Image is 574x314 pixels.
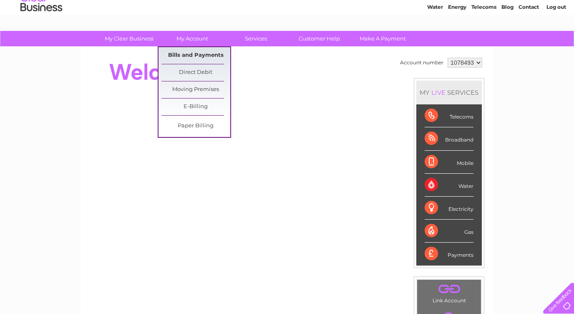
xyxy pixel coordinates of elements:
[161,99,230,115] a: E-Billing
[161,64,230,81] a: Direct Debit
[430,89,447,96] div: LIVE
[427,35,443,42] a: Water
[161,47,230,64] a: Bills and Payments
[348,31,417,46] a: Make A Payment
[91,5,485,41] div: Clear Business is a trading name of Verastar Limited (registered in [GEOGRAPHIC_DATA] No. 3667643...
[158,31,227,46] a: My Account
[417,279,481,306] td: Link Account
[448,35,466,42] a: Energy
[285,31,354,46] a: Customer Help
[501,35,514,42] a: Blog
[161,118,230,134] a: Paper Billing
[425,174,473,197] div: Water
[519,35,539,42] a: Contact
[417,4,474,15] a: 0333 014 3131
[425,127,473,150] div: Broadband
[222,31,290,46] a: Services
[425,104,473,127] div: Telecoms
[471,35,496,42] a: Telecoms
[416,81,482,104] div: MY SERVICES
[425,243,473,265] div: Payments
[425,220,473,243] div: Gas
[546,35,566,42] a: Log out
[398,56,446,70] td: Account number
[20,22,63,47] img: logo.png
[425,151,473,174] div: Mobile
[425,197,473,220] div: Electricity
[95,31,164,46] a: My Clear Business
[161,81,230,98] a: Moving Premises
[419,282,479,296] a: .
